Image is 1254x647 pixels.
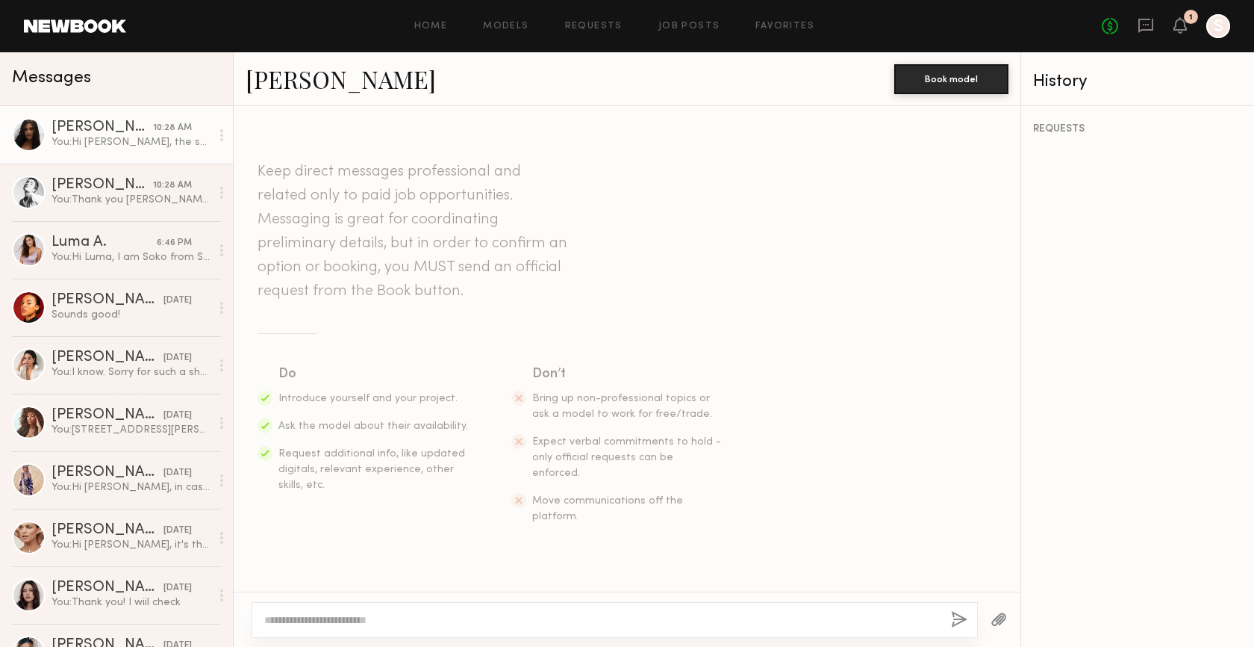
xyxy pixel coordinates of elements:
[565,22,623,31] a: Requests
[52,423,210,437] div: You: [STREET_ADDRESS][PERSON_NAME]
[163,294,192,308] div: [DATE]
[755,22,814,31] a: Favorites
[163,466,192,480] div: [DATE]
[52,581,163,595] div: [PERSON_NAME]
[52,408,163,423] div: [PERSON_NAME]
[658,22,720,31] a: Job Posts
[278,449,465,490] span: Request additional info, like updated digitals, relevant experience, other skills, etc.
[532,496,683,521] span: Move communications off the platform.
[1206,14,1230,38] a: S
[52,293,163,308] div: [PERSON_NAME]
[157,236,192,250] div: 6:46 PM
[52,135,210,149] div: You: Hi [PERSON_NAME], the shoot is [DATE]. I will check your IG. Thank you!
[52,235,157,250] div: Luma A.
[52,350,163,365] div: [PERSON_NAME]
[532,394,712,419] span: Bring up non-professional topics or ask a model to work for free/trade.
[52,595,210,610] div: You: Thank you! I wiil check
[246,63,436,95] a: [PERSON_NAME]
[52,365,210,380] div: You: I know. Sorry for such a short notice. Don't worry about it! I am planning other shoot in ab...
[52,178,153,193] div: [PERSON_NAME]
[278,394,458,403] span: Introduce yourself and your project.
[163,581,192,595] div: [DATE]
[894,72,1008,84] a: Book model
[52,538,210,552] div: You: Hi [PERSON_NAME], it's the end of summer, so I am checking if you are back yet?
[52,308,210,322] div: Sounds good!
[258,160,571,303] header: Keep direct messages professional and related only to paid job opportunities. Messaging is great ...
[278,364,470,385] div: Do
[894,64,1008,94] button: Book model
[1033,124,1242,134] div: REQUESTS
[52,193,210,207] div: You: Thank you [PERSON_NAME]! I will check your IG
[414,22,448,31] a: Home
[153,179,192,193] div: 10:28 AM
[52,523,163,538] div: [PERSON_NAME]
[52,480,210,495] div: You: Hi [PERSON_NAME], in case your number changed I am messaging here as well. Are you available...
[52,120,153,135] div: [PERSON_NAME]
[1189,13,1193,22] div: 1
[278,421,468,431] span: Ask the model about their availability.
[12,69,91,87] span: Messages
[52,250,210,264] div: You: Hi Luma, I am Soko from SOKOI, a yoga wear brand based in LA. I am interested in working wit...
[483,22,528,31] a: Models
[153,121,192,135] div: 10:28 AM
[52,465,163,480] div: [PERSON_NAME]
[532,437,721,478] span: Expect verbal commitments to hold - only official requests can be enforced.
[163,351,192,365] div: [DATE]
[1033,73,1242,90] div: History
[163,524,192,538] div: [DATE]
[532,364,723,385] div: Don’t
[163,409,192,423] div: [DATE]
